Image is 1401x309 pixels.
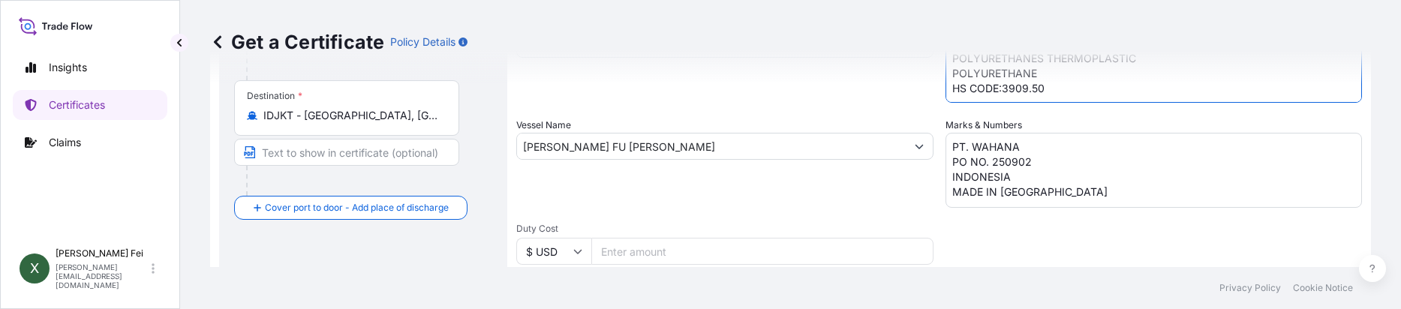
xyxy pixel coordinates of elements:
p: [PERSON_NAME][EMAIL_ADDRESS][DOMAIN_NAME] [56,262,149,289]
button: Cover port to door - Add place of discharge [234,196,468,220]
a: Privacy Policy [1219,282,1281,294]
p: Insights [49,60,87,75]
input: Enter amount [591,238,933,265]
label: Vessel Name [516,118,571,133]
a: Cookie Notice [1293,282,1353,294]
a: Certificates [13,90,167,120]
button: Show suggestions [906,133,933,160]
p: Policy Details [390,34,455,49]
span: Cover port to door - Add place of discharge [265,200,449,215]
p: Claims [49,135,81,150]
a: Insights [13,52,167,82]
p: Get a Certificate [210,30,384,54]
div: Destination [247,90,302,102]
input: Destination [263,108,440,123]
p: [PERSON_NAME] Fei [56,247,149,259]
span: X [30,261,39,276]
p: Certificates [49,97,105,112]
input: Type to search vessel name or IMO [517,133,906,160]
span: Duty Cost [516,223,933,235]
input: Text to appear on certificate [234,139,459,166]
label: Marks & Numbers [946,118,1022,133]
a: Claims [13,127,167,157]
